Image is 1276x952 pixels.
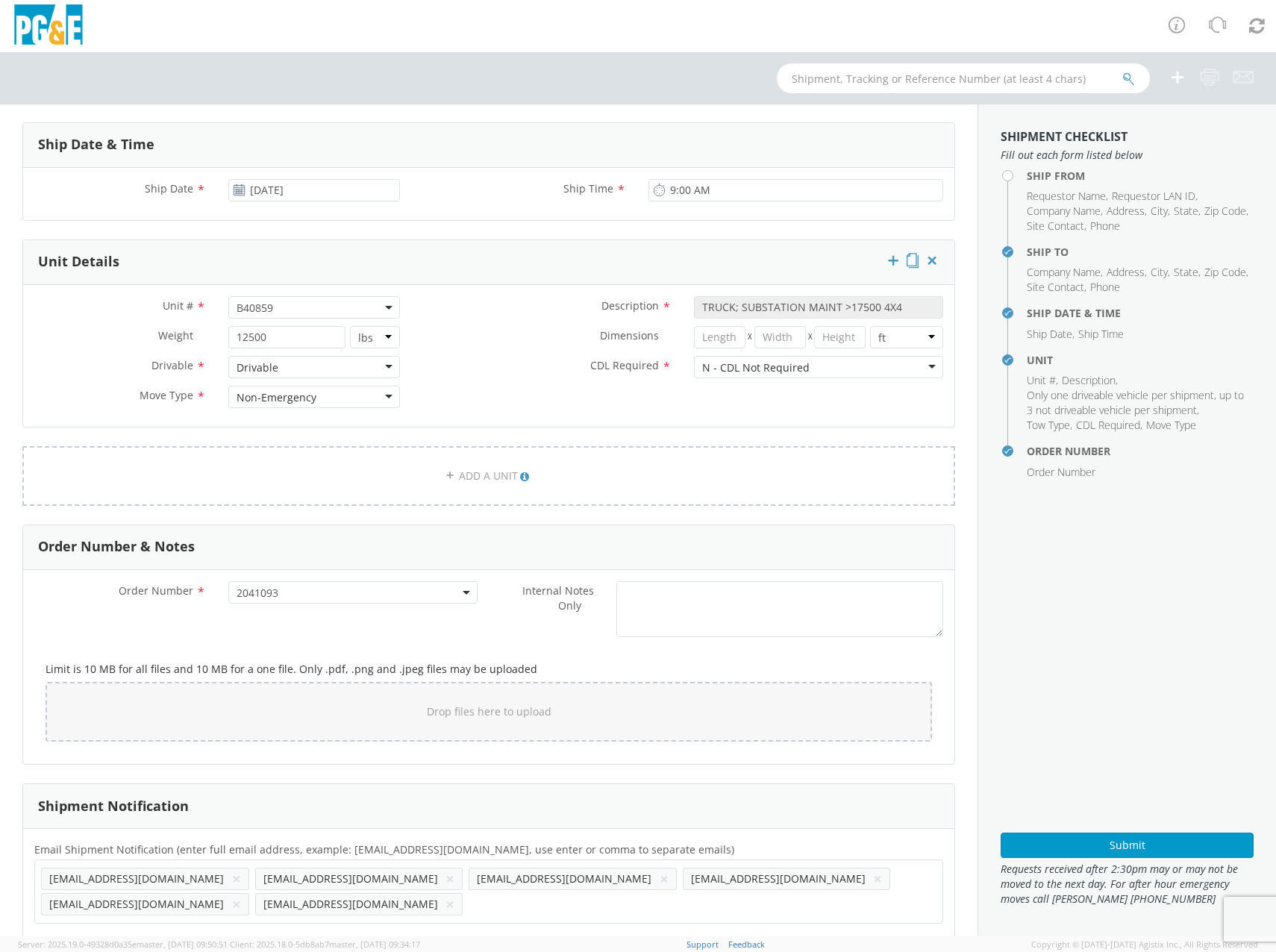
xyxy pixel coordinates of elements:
span: Requests received after 2:30pm may or may not be moved to the next day. For after hour emergency ... [1001,862,1254,906]
button: × [232,870,241,888]
button: × [660,870,669,888]
span: Site Contact [1027,219,1084,233]
span: Order Number [1027,465,1095,479]
span: Move Type [1146,418,1196,432]
li: , [1062,373,1118,388]
span: Description [601,298,659,313]
span: Weight [158,328,193,342]
li: , [1174,204,1201,219]
li: , [1112,189,1198,204]
h4: Unit [1027,354,1254,366]
li: , [1027,388,1250,418]
span: [EMAIL_ADDRESS][DOMAIN_NAME] [691,871,866,886]
span: Address [1107,204,1145,218]
span: X [745,326,754,348]
li: , [1027,280,1086,295]
span: [EMAIL_ADDRESS][DOMAIN_NAME] [49,871,224,886]
li: , [1076,418,1142,433]
img: pge-logo-06675f144f4cfa6a6814.png [11,4,86,48]
span: [EMAIL_ADDRESS][DOMAIN_NAME] [49,897,224,911]
span: [EMAIL_ADDRESS][DOMAIN_NAME] [263,871,438,886]
h3: Unit Details [38,254,119,269]
span: CDL Required [590,358,659,372]
h4: Ship From [1027,170,1254,181]
span: [EMAIL_ADDRESS][DOMAIN_NAME] [263,897,438,911]
span: Internal Notes Only [522,583,594,613]
span: Only one driveable vehicle per shipment, up to 3 not driveable vehicle per shipment [1027,388,1244,417]
span: Zip Code [1204,204,1246,218]
span: CDL Required [1076,418,1140,432]
li: , [1174,265,1201,280]
li: , [1107,265,1147,280]
li: , [1027,265,1103,280]
li: , [1027,418,1072,433]
input: Shipment, Tracking or Reference Number (at least 4 chars) [777,63,1150,93]
li: , [1204,204,1248,219]
span: Fill out each form listed below [1001,148,1254,163]
a: ADD A UNIT [22,446,955,506]
span: Order Number [119,583,193,598]
span: 2041093 [237,586,469,600]
button: × [232,895,241,913]
li: , [1027,204,1103,219]
button: × [445,895,454,913]
span: Server: 2025.19.0-49328d0a35e [18,939,228,950]
h3: Shipment Notification [38,799,189,814]
span: State [1174,265,1198,279]
li: , [1151,265,1170,280]
button: Submit [1001,833,1254,858]
span: Email Shipment Notification (enter full email address, example: jdoe01@agistix.com, use enter or ... [34,842,734,857]
span: B40859 [228,296,400,319]
li: , [1151,204,1170,219]
li: , [1027,373,1058,388]
span: Ship Time [1078,327,1124,341]
span: Site Contact [1027,280,1084,294]
span: X [806,326,815,348]
li: , [1027,219,1086,234]
div: Drivable [237,360,278,375]
h4: Ship Date & Time [1027,307,1254,319]
a: Feedback [728,939,765,950]
span: [EMAIL_ADDRESS][DOMAIN_NAME] [477,871,651,886]
li: , [1027,189,1108,204]
span: Phone [1090,219,1120,233]
h3: Order Number & Notes [38,539,195,554]
button: × [873,870,882,888]
strong: Shipment Checklist [1001,128,1128,145]
span: Dimensions [600,328,659,342]
span: Ship Time [563,181,613,195]
span: Ship Date [145,181,193,195]
span: Drivable [151,358,193,372]
button: × [445,870,454,888]
span: Unit # [1027,373,1056,387]
li: , [1027,327,1075,342]
span: Move Type [140,388,193,402]
span: 2041093 [228,581,478,604]
span: Copyright © [DATE]-[DATE] Agistix Inc., All Rights Reserved [1031,939,1258,951]
span: Company Name [1027,265,1101,279]
h4: Order Number [1027,445,1254,457]
span: master, [DATE] 09:50:51 [137,939,228,950]
span: Description [1062,373,1116,387]
div: Non-Emergency [237,390,316,405]
li: , [1204,265,1248,280]
input: Height [814,326,866,348]
span: Requestor Name [1027,189,1106,203]
span: City [1151,204,1168,218]
span: City [1151,265,1168,279]
span: State [1174,204,1198,218]
h5: Limit is 10 MB for all files and 10 MB for a one file. Only .pdf, .png and .jpeg files may be upl... [46,663,932,674]
span: Phone [1090,280,1120,294]
h3: Ship Date & Time [38,137,154,152]
input: Width [754,326,806,348]
span: master, [DATE] 09:34:17 [329,939,420,950]
h4: Ship To [1027,246,1254,257]
span: Ship Date [1027,327,1072,341]
a: Support [687,939,719,950]
span: Address [1107,265,1145,279]
span: Company Name [1027,204,1101,218]
span: Unit # [163,298,193,313]
span: Requestor LAN ID [1112,189,1195,203]
li: , [1107,204,1147,219]
span: Client: 2025.18.0-5db8ab7 [230,939,420,950]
